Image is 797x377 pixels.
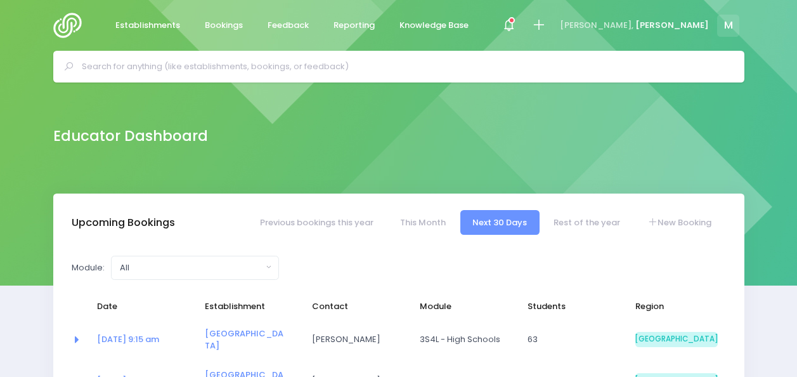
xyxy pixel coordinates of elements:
[420,300,502,313] span: Module
[312,333,394,346] span: [PERSON_NAME]
[195,13,254,38] a: Bookings
[97,333,159,345] a: [DATE] 9:15 am
[635,210,723,235] a: New Booking
[205,19,243,32] span: Bookings
[635,332,718,347] span: [GEOGRAPHIC_DATA]
[541,210,633,235] a: Rest of the year
[53,13,89,38] img: Logo
[53,128,208,145] h2: Educator Dashboard
[399,19,469,32] span: Knowledge Base
[460,210,540,235] a: Next 30 Days
[627,319,726,360] td: South Island
[257,13,320,38] a: Feedback
[334,19,375,32] span: Reporting
[717,15,739,37] span: M
[387,210,458,235] a: This Month
[197,319,304,360] td: <a href="https://app.stjis.org.nz/establishments/207368" class="font-weight-bold">Roncalli Colleg...
[420,333,502,346] span: 3S4L - High Schools
[82,57,727,76] input: Search for anything (like establishments, bookings, or feedback)
[560,19,633,32] span: [PERSON_NAME],
[635,300,718,313] span: Region
[105,13,191,38] a: Establishments
[115,19,180,32] span: Establishments
[97,300,179,313] span: Date
[389,13,479,38] a: Knowledge Base
[205,300,287,313] span: Establishment
[111,256,279,280] button: All
[304,319,411,360] td: Nic Wilson
[323,13,386,38] a: Reporting
[635,19,709,32] span: [PERSON_NAME]
[247,210,386,235] a: Previous bookings this year
[72,216,175,229] h3: Upcoming Bookings
[312,300,394,313] span: Contact
[411,319,519,360] td: 3S4L - High Schools
[528,300,610,313] span: Students
[89,319,197,360] td: <a href="https://app.stjis.org.nz/bookings/524137" class="font-weight-bold">10 Oct at 9:15 am</a>
[205,327,283,352] a: [GEOGRAPHIC_DATA]
[528,333,610,346] span: 63
[72,261,105,274] label: Module:
[120,261,262,274] div: All
[268,19,309,32] span: Feedback
[519,319,627,360] td: 63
